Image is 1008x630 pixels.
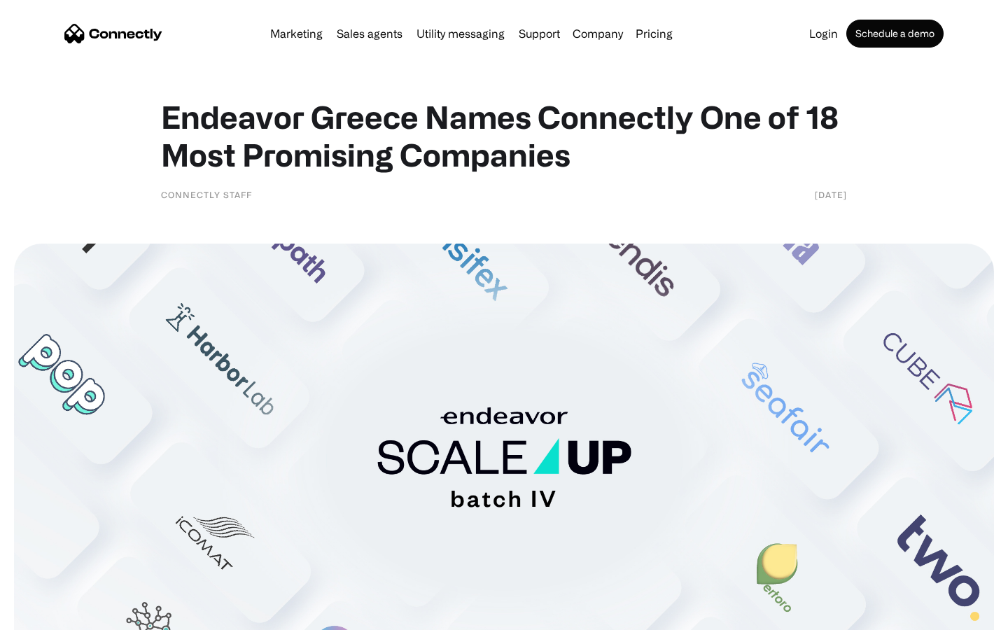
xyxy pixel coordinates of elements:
[815,188,847,202] div: [DATE]
[804,28,843,39] a: Login
[411,28,510,39] a: Utility messaging
[331,28,408,39] a: Sales agents
[513,28,566,39] a: Support
[14,605,84,625] aside: Language selected: English
[28,605,84,625] ul: Language list
[161,98,847,174] h1: Endeavor Greece Names Connectly One of 18 Most Promising Companies
[161,188,252,202] div: Connectly Staff
[846,20,944,48] a: Schedule a demo
[630,28,678,39] a: Pricing
[265,28,328,39] a: Marketing
[573,24,623,43] div: Company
